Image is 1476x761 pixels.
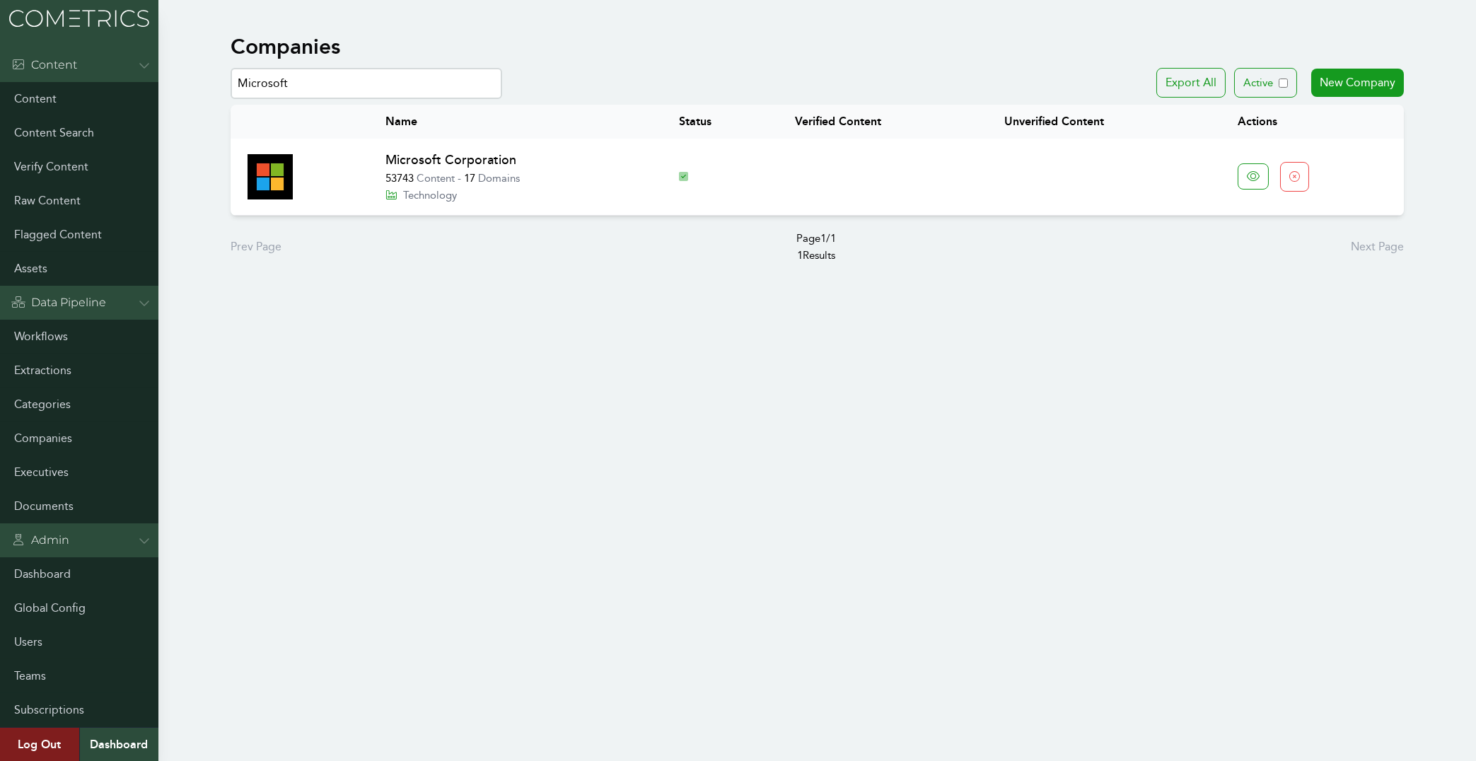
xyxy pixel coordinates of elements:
div: Prev Page [231,238,281,255]
button: Export All [1156,68,1226,98]
a: Dashboard [79,728,158,761]
a: Microsoft Corporation [385,152,516,168]
th: Name [368,105,662,139]
span: Page 1 / 1 [796,230,836,247]
p: Content Domains [385,170,645,187]
th: Actions [1221,105,1405,139]
div: Data Pipeline [11,294,106,311]
p: 1 Results [796,230,836,264]
input: Search by name [231,68,502,99]
span: 53743 [385,172,414,185]
p: Active [1243,74,1273,91]
img: Company Logo [248,154,293,199]
a: Technology [385,189,457,202]
th: Unverified Content [987,105,1221,139]
span: - [458,172,461,185]
div: Admin [11,532,69,549]
a: New Company [1311,69,1404,97]
div: Content [11,57,77,74]
span: 17 [464,172,475,185]
th: Verified Content [778,105,987,139]
div: Next Page [1351,238,1404,255]
h1: Companies [231,34,340,59]
th: Status [662,105,778,139]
